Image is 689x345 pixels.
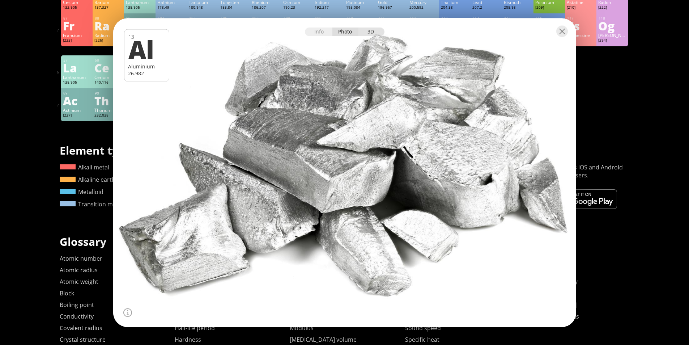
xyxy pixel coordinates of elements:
div: 58 [95,58,122,63]
div: [222] [598,5,626,11]
div: Al [128,37,164,61]
div: 138.905 [126,5,154,11]
div: 57 [63,58,91,63]
div: Tennessine [567,32,595,38]
div: 110 [346,16,374,21]
div: 104 [158,16,185,21]
a: Alkaline earth metal [60,176,132,184]
a: Boiling point [60,301,94,309]
div: 178.49 [157,5,185,11]
div: [293] [567,38,595,44]
div: [210] [567,5,595,11]
div: 117 [567,16,595,21]
div: 109 [315,16,343,21]
div: 89 [63,91,91,96]
div: 87 [63,16,91,21]
a: Hardness [175,336,201,344]
a: Sound speed [405,324,441,332]
div: [226] [94,38,122,44]
div: Ts [567,20,595,31]
div: 132.905 [63,5,91,11]
div: Ce [94,62,122,73]
h1: Glossary [60,234,630,249]
div: Cerium [94,74,122,80]
div: 26.982 [128,70,165,76]
div: 195.084 [346,5,374,11]
a: Alkali metal [60,163,109,171]
div: 3D [358,28,384,36]
div: Fr [63,20,91,31]
div: 112 [410,16,437,21]
div: 114 [473,16,500,21]
div: 196.967 [378,5,406,11]
div: 140.116 [94,80,122,86]
div: 113 [441,16,469,21]
div: 207.2 [472,5,500,11]
div: 137.327 [94,5,122,11]
div: Ra [94,20,122,31]
div: 183.84 [220,5,248,11]
div: La [63,62,91,73]
a: [MEDICAL_DATA] volume [290,336,357,344]
div: Th [94,95,122,106]
a: Half-life period [175,324,215,332]
div: 232.038 [94,113,122,119]
div: 90 [95,91,122,96]
div: Francium [63,32,91,38]
div: Radium [94,32,122,38]
div: Lanthanum [63,74,91,80]
div: [223] [63,38,91,44]
div: 88 [95,16,122,21]
div: Og [598,20,626,31]
a: Thermal conductivity [520,278,578,286]
a: Atomic radius [60,266,98,274]
div: [294] [598,38,626,44]
a: Covalent radius [60,324,102,332]
div: 111 [378,16,406,21]
div: 107 [252,16,280,21]
div: Thorium [94,107,122,113]
div: 118 [599,16,626,21]
a: Crystal structure [60,336,106,344]
a: Atomic weight [60,278,98,286]
h1: Element types [60,143,292,158]
div: [209] [535,5,563,11]
div: 116 [536,16,563,21]
div: 204.38 [441,5,469,11]
div: Ac [63,95,91,106]
a: Specific heat [405,336,439,344]
a: Transition metal [60,200,123,208]
div: 180.948 [189,5,217,11]
div: 208.98 [504,5,532,11]
div: [227] [63,113,91,119]
div: 138.905 [63,80,91,86]
div: 115 [504,16,532,21]
a: Conductivity [60,312,94,320]
div: 186.207 [252,5,280,11]
div: 105 [189,16,217,21]
div: 108 [284,16,311,21]
div: 200.592 [409,5,437,11]
a: Atomic number [60,254,102,262]
a: Metalloid [60,188,103,196]
div: Info [305,28,333,36]
div: 190.23 [283,5,311,11]
div: [PERSON_NAME] [598,32,626,38]
div: Actinium [63,107,91,113]
div: 89 [126,16,154,21]
a: Block [60,289,74,297]
div: 192.217 [315,5,343,11]
div: Aluminium [128,63,165,70]
a: Modulus [290,324,314,332]
div: 106 [221,16,248,21]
